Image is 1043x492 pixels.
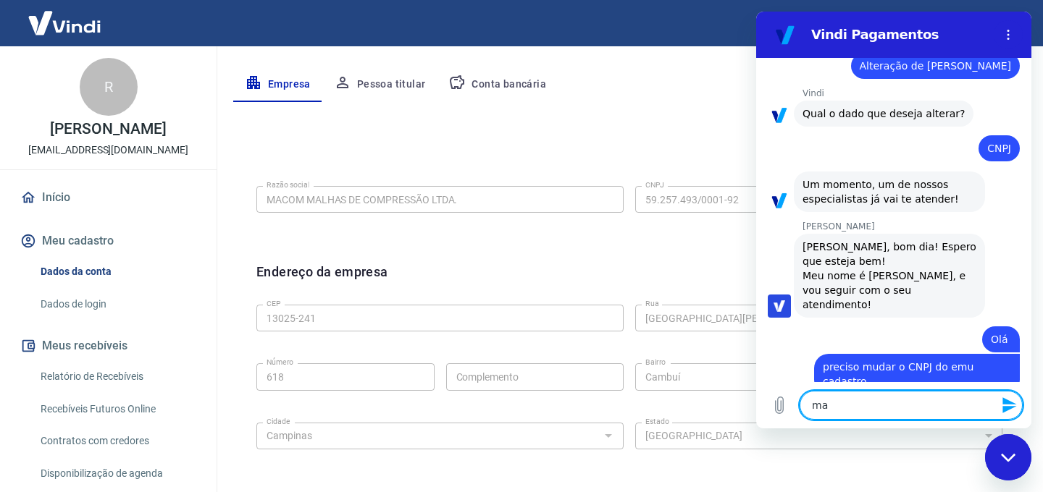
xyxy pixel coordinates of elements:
[645,179,664,190] label: CNPJ
[80,58,138,116] div: R
[35,426,199,456] a: Contratos com credores
[973,10,1026,37] button: Sair
[35,289,199,319] a: Dados de login
[437,67,558,102] button: Conta bancária
[756,12,1031,428] iframe: Janela de mensagens
[645,298,659,309] label: Rua
[645,357,666,368] label: Bairro
[17,1,112,45] img: Vindi
[35,257,199,287] a: Dados da conta
[233,67,322,102] button: Empresa
[28,143,188,158] p: [EMAIL_ADDRESS][DOMAIN_NAME]
[35,459,199,488] a: Disponibilização de agenda
[645,416,669,427] label: Estado
[17,330,199,362] button: Meus recebíveis
[50,122,166,137] p: [PERSON_NAME]
[256,262,388,299] h6: Endereço da empresa
[35,362,199,391] a: Relatório de Recebíveis
[985,434,1031,480] iframe: Botão para abrir a janela de mensagens, conversa em andamento
[267,357,293,368] label: Número
[35,394,199,424] a: Recebíveis Futuros Online
[17,225,199,257] button: Meu cadastro
[322,67,437,102] button: Pessoa titular
[17,182,199,213] a: Início
[267,179,309,190] label: Razão social
[261,427,595,445] input: Digite aqui algumas palavras para buscar a cidade
[267,416,290,427] label: Cidade
[267,298,280,309] label: CEP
